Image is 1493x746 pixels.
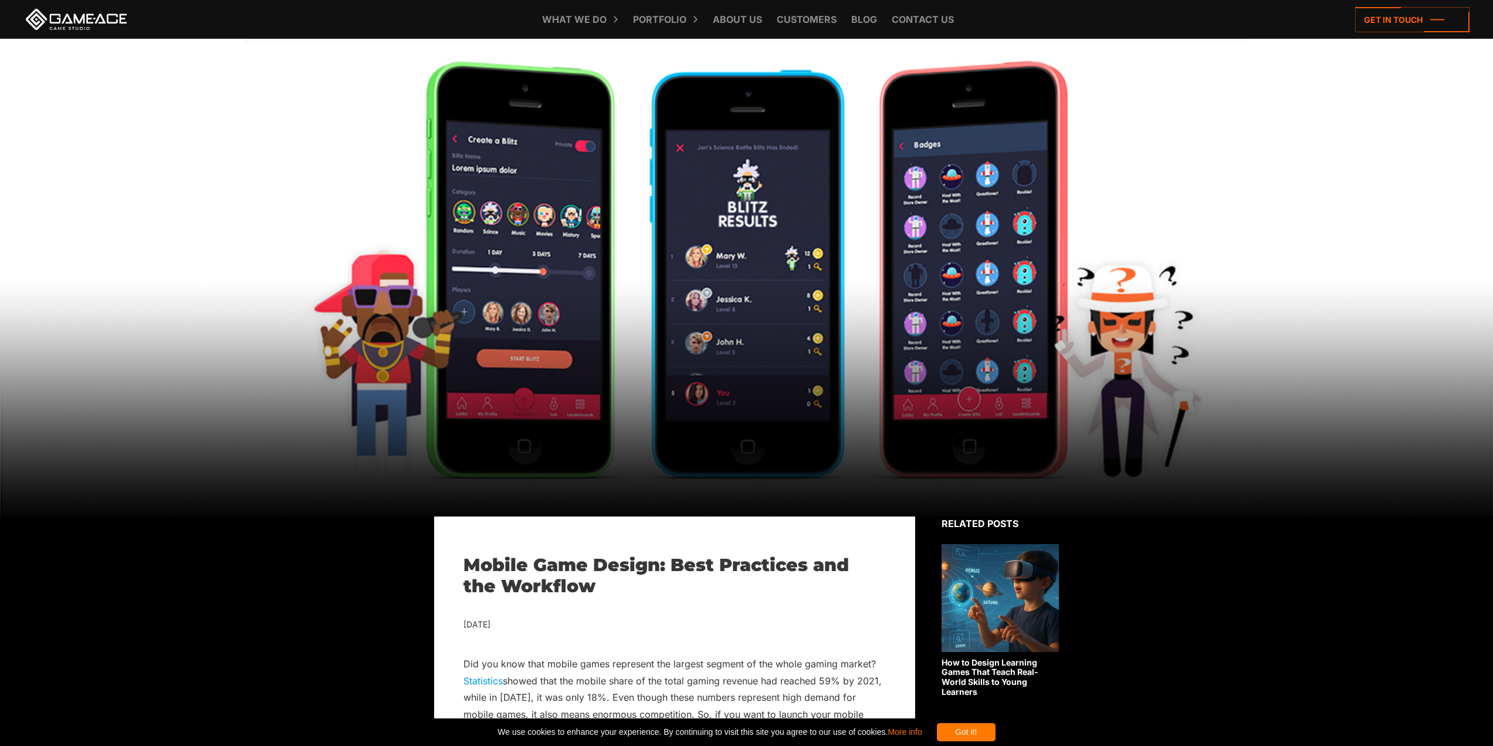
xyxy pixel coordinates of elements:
span: We use cookies to enhance your experience. By continuing to visit this site you agree to our use ... [497,723,922,741]
div: Got it! [937,723,996,741]
h1: Mobile Game Design: Best Practices and the Workflow [463,555,886,597]
div: [DATE] [463,617,886,632]
a: More info [888,727,922,737]
div: Related posts [942,517,1059,531]
a: Get in touch [1355,7,1470,32]
a: How to Design Learning Games That Teach Real-World Skills to Young Learners [942,544,1059,697]
img: Related [942,544,1059,652]
a: Statistics [463,675,503,687]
